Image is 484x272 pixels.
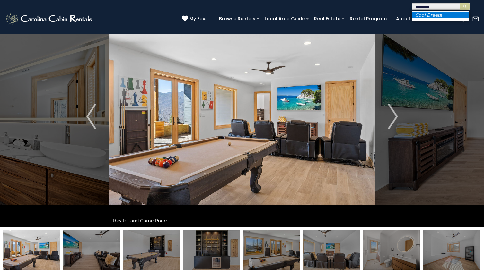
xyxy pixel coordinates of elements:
img: arrow [86,104,96,129]
a: My Favs [182,15,209,22]
img: 167987698 [123,230,180,270]
div: Theater and Game Room [109,214,375,227]
img: 167987701 [243,230,300,270]
em: Cool Bree [415,12,437,18]
button: Previous [73,6,109,227]
a: Real Estate [311,14,344,24]
img: mail-regular-white.png [472,15,479,22]
li: ze [412,12,469,18]
a: Local Area Guide [261,14,308,24]
img: 167987710 [363,230,420,270]
button: Next [375,6,411,227]
img: arrow [388,104,398,129]
img: 167987702 [3,230,60,270]
img: White-1-2.png [5,13,94,25]
a: About [393,14,414,24]
a: Rental Program [347,14,390,24]
img: 167987699 [183,230,240,270]
img: 167987708 [63,230,120,270]
span: My Favs [189,15,208,22]
img: 167987712 [423,230,480,270]
img: 167987706 [303,230,360,270]
a: Browse Rentals [216,14,259,24]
